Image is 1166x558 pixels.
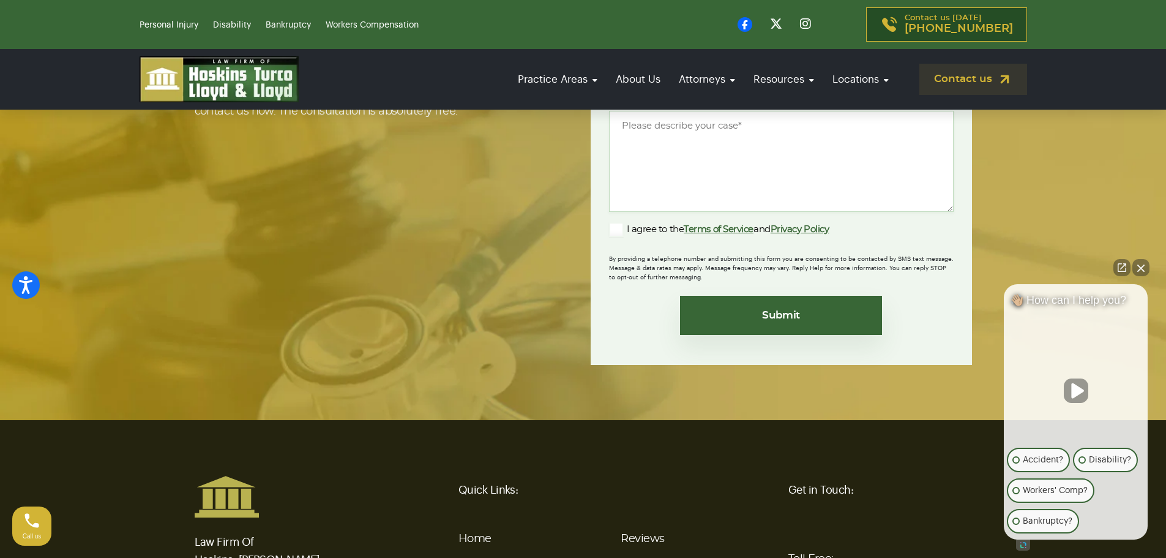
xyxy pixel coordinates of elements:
[23,533,42,540] span: Call us
[747,62,820,97] a: Resources
[771,225,829,234] a: Privacy Policy
[905,23,1013,35] span: [PHONE_NUMBER]
[512,62,604,97] a: Practice Areas
[266,21,311,29] a: Bankruptcy
[140,56,299,102] img: logo
[326,21,419,29] a: Workers Compensation
[788,475,972,505] h6: Get in Touch:
[195,475,259,518] img: Hoskins and Turco Logo
[609,222,829,237] label: I agree to the and
[621,533,664,545] a: Reviews
[1132,259,1149,276] button: Close Intaker Chat Widget
[458,475,774,505] h6: Quick Links:
[1089,453,1131,467] p: Disability?
[1023,514,1072,529] p: Bankruptcy?
[919,64,1027,95] a: Contact us
[684,225,753,234] a: Terms of Service
[905,14,1013,35] p: Contact us [DATE]
[1113,259,1130,276] a: Open direct chat
[866,7,1027,42] a: Contact us [DATE][PHONE_NUMBER]
[673,62,741,97] a: Attorneys
[1004,293,1148,313] div: 👋🏼 How can I help you?
[826,62,895,97] a: Locations
[609,247,954,282] div: By providing a telephone number and submitting this form you are consenting to be contacted by SM...
[610,62,667,97] a: About Us
[1023,453,1063,467] p: Accident?
[680,296,882,335] input: Submit
[1064,379,1088,403] button: Unmute video
[213,21,251,29] a: Disability
[1023,483,1088,498] p: Workers' Comp?
[458,533,491,545] a: Home
[1016,540,1030,551] a: Open intaker chat
[140,21,198,29] a: Personal Injury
